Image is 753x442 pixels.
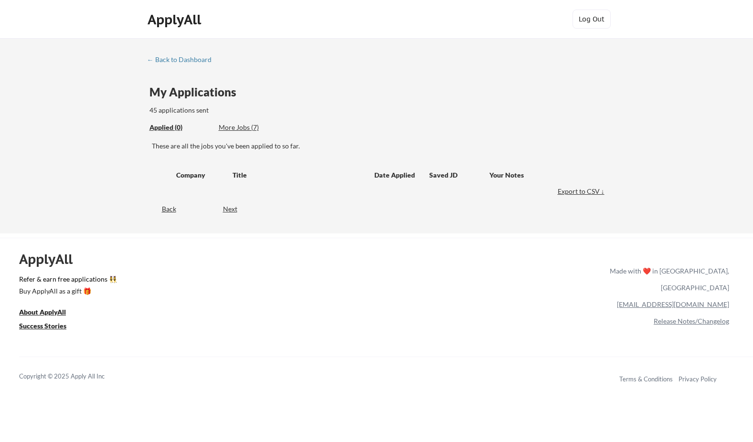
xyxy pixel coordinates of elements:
div: Copyright © 2025 Apply All Inc [19,372,129,381]
a: Release Notes/Changelog [654,317,729,325]
div: These are job applications we think you'd be a good fit for, but couldn't apply you to automatica... [219,123,289,133]
div: Export to CSV ↓ [558,187,607,196]
u: Success Stories [19,322,66,330]
div: ApplyAll [148,11,204,28]
div: Made with ❤️ in [GEOGRAPHIC_DATA], [GEOGRAPHIC_DATA] [606,263,729,296]
a: Success Stories [19,321,79,333]
div: ← Back to Dashboard [147,56,219,63]
div: Next [223,204,248,214]
a: Refer & earn free applications 👯‍♀️ [19,276,410,286]
div: Company [176,170,224,180]
div: 45 applications sent [149,105,334,115]
div: Back [147,204,176,214]
div: Title [233,170,365,180]
u: About ApplyAll [19,308,66,316]
div: My Applications [149,86,244,98]
div: ApplyAll [19,251,84,267]
div: Applied (0) [149,123,212,132]
a: Buy ApplyAll as a gift 🎁 [19,286,115,298]
div: More Jobs (7) [219,123,289,132]
a: About ApplyAll [19,307,79,319]
a: Privacy Policy [679,375,717,383]
div: Saved JD [429,166,489,183]
div: Date Applied [374,170,416,180]
a: [EMAIL_ADDRESS][DOMAIN_NAME] [617,300,729,308]
a: Terms & Conditions [619,375,673,383]
div: These are all the jobs you've been applied to so far. [152,141,607,151]
a: ← Back to Dashboard [147,56,219,65]
button: Log Out [573,10,611,29]
div: Your Notes [489,170,598,180]
div: These are all the jobs you've been applied to so far. [149,123,212,133]
div: Buy ApplyAll as a gift 🎁 [19,288,115,295]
